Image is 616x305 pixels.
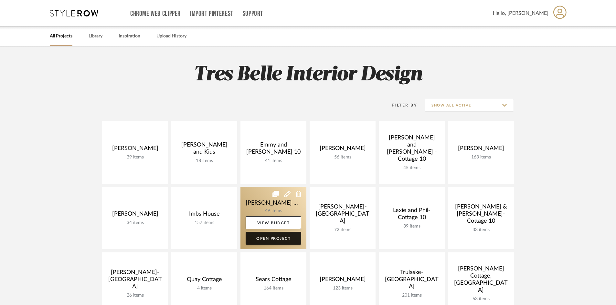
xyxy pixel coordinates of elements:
[453,155,509,160] div: 163 items
[315,276,370,286] div: [PERSON_NAME]
[384,165,440,171] div: 45 items
[383,102,417,108] div: Filter By
[176,220,232,226] div: 157 items
[315,145,370,155] div: [PERSON_NAME]
[107,220,163,226] div: 34 items
[493,9,548,17] span: Hello, [PERSON_NAME]
[176,141,232,158] div: [PERSON_NAME] and Kids
[176,210,232,220] div: Imbs House
[246,216,301,229] a: View Budget
[75,63,541,87] h2: Tres Belle Interior Design
[453,145,509,155] div: [PERSON_NAME]
[107,210,163,220] div: [PERSON_NAME]
[384,134,440,165] div: [PERSON_NAME] and [PERSON_NAME] -Cottage 10
[89,32,102,41] a: Library
[384,224,440,229] div: 39 items
[453,227,509,233] div: 33 items
[156,32,186,41] a: Upload History
[176,276,232,286] div: Quay Cottage
[107,155,163,160] div: 39 items
[315,227,370,233] div: 72 items
[315,203,370,227] div: [PERSON_NAME]- [GEOGRAPHIC_DATA]
[190,11,233,16] a: Import Pinterest
[50,32,72,41] a: All Projects
[384,293,440,298] div: 201 items
[384,207,440,224] div: Lexie and Phil-Cottage 10
[107,269,163,293] div: [PERSON_NAME]-[GEOGRAPHIC_DATA]
[453,296,509,302] div: 63 items
[246,158,301,164] div: 41 items
[246,141,301,158] div: Emmy and [PERSON_NAME] 10
[176,158,232,164] div: 18 items
[119,32,140,41] a: Inspiration
[453,265,509,296] div: [PERSON_NAME] Cottage, [GEOGRAPHIC_DATA]
[130,11,181,16] a: Chrome Web Clipper
[107,145,163,155] div: [PERSON_NAME]
[384,269,440,293] div: Trulaske-[GEOGRAPHIC_DATA]
[176,286,232,291] div: 4 items
[453,203,509,227] div: [PERSON_NAME] & [PERSON_NAME]-Cottage 10
[246,276,301,286] div: Sears Cottage
[107,293,163,298] div: 26 items
[315,286,370,291] div: 123 items
[246,286,301,291] div: 164 items
[246,232,301,245] a: Open Project
[243,11,263,16] a: Support
[315,155,370,160] div: 56 items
